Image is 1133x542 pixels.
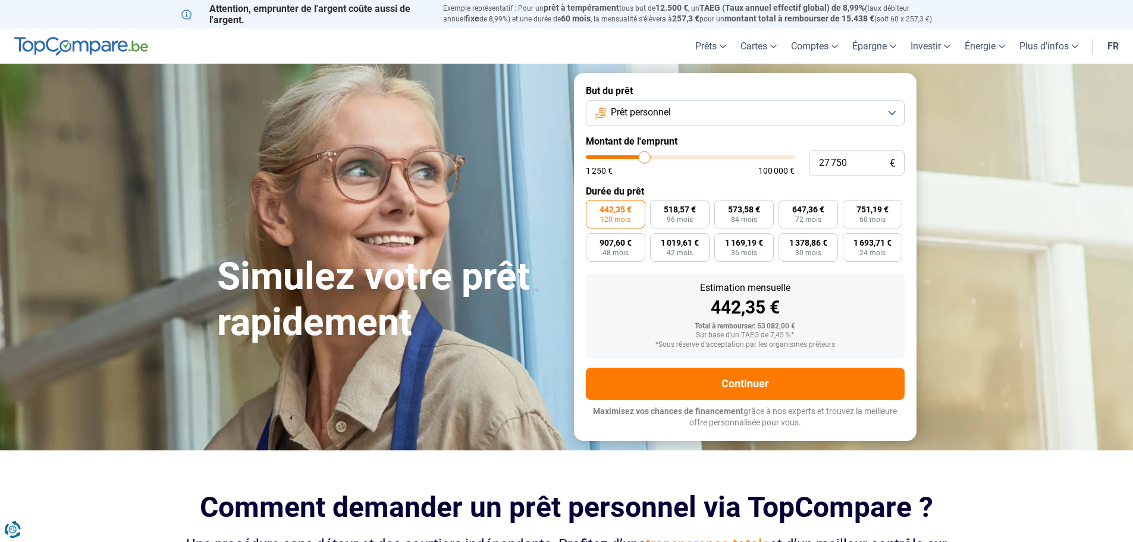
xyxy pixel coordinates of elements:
[859,249,886,256] span: 24 mois
[731,249,757,256] span: 36 mois
[853,239,892,247] span: 1 693,71 €
[845,29,903,64] a: Épargne
[14,37,148,56] img: TopCompare
[890,158,895,168] span: €
[688,29,733,64] a: Prêts
[958,29,1012,64] a: Énergie
[1012,29,1085,64] a: Plus d'infos
[789,239,827,247] span: 1 378,86 €
[795,249,821,256] span: 30 mois
[611,106,671,119] span: Prêt personnel
[586,186,905,197] label: Durée du prêt
[600,216,630,223] span: 120 mois
[181,491,952,524] h2: Comment demander un prêt personnel via TopCompare ?
[731,216,757,223] span: 84 mois
[602,249,629,256] span: 48 mois
[795,216,821,223] span: 72 mois
[661,239,699,247] span: 1 019,61 €
[664,205,696,214] span: 518,57 €
[595,341,895,349] div: *Sous réserve d'acceptation par les organismes prêteurs
[593,406,743,416] span: Maximisez vos chances de financement
[586,136,905,147] label: Montant de l'emprunt
[1100,29,1126,64] a: fr
[586,85,905,96] label: But du prêt
[758,167,795,175] span: 100 000 €
[725,239,763,247] span: 1 169,19 €
[561,14,591,23] span: 60 mois
[903,29,958,64] a: Investir
[733,29,784,64] a: Cartes
[586,368,905,400] button: Continuer
[784,29,845,64] a: Comptes
[544,3,619,12] span: prêt à tempérament
[586,406,905,429] p: grâce à nos experts et trouvez la meilleure offre personnalisée pour vous.
[728,205,760,214] span: 573,58 €
[792,205,824,214] span: 647,36 €
[443,3,952,24] p: Exemple représentatif : Pour un tous but de , un (taux débiteur annuel de 8,99%) et une durée de ...
[217,254,560,346] h1: Simulez votre prêt rapidement
[667,249,693,256] span: 42 mois
[672,14,699,23] span: 257,3 €
[465,14,479,23] span: fixe
[595,322,895,331] div: Total à rembourser: 53 082,00 €
[856,205,889,214] span: 751,19 €
[699,3,865,12] span: TAEG (Taux annuel effectif global) de 8,99%
[600,239,632,247] span: 907,60 €
[181,3,429,26] p: Attention, emprunter de l'argent coûte aussi de l'argent.
[859,216,886,223] span: 60 mois
[595,299,895,317] div: 442,35 €
[600,205,632,214] span: 442,35 €
[595,283,895,293] div: Estimation mensuelle
[595,331,895,340] div: Sur base d'un TAEG de 7,45 %*
[586,100,905,126] button: Prêt personnel
[655,3,688,12] span: 12.500 €
[724,14,874,23] span: montant total à rembourser de 15.438 €
[667,216,693,223] span: 96 mois
[586,167,613,175] span: 1 250 €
